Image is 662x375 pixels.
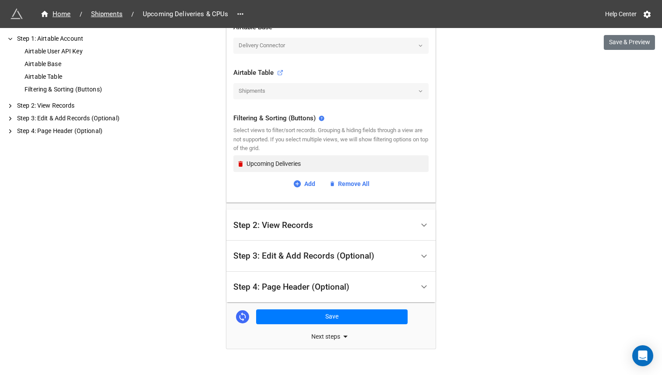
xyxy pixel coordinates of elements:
[226,272,436,303] div: Step 4: Page Header (Optional)
[236,310,249,323] a: Sync Base Structure
[86,9,128,19] a: Shipments
[226,241,436,272] div: Step 3: Edit & Add Records (Optional)
[226,210,436,241] div: Step 2: View Records
[233,283,349,291] div: Step 4: Page Header (Optional)
[35,9,233,19] nav: breadcrumb
[80,10,82,19] li: /
[11,8,23,20] img: miniextensions-icon.73ae0678.png
[329,179,370,189] a: Remove All
[293,179,315,189] a: Add
[233,68,283,78] div: Airtable Table
[15,34,140,43] div: Step 1: Airtable Account
[256,309,408,324] button: Save
[233,252,374,260] div: Step 3: Edit & Add Records (Optional)
[131,10,134,19] li: /
[23,72,140,81] div: Airtable Table
[23,85,140,94] div: Filtering & Sorting (Buttons)
[137,9,233,19] span: Upcoming Deliveries & CPUs
[599,6,643,22] a: Help Center
[632,345,653,366] div: Open Intercom Messenger
[226,331,436,342] div: Next steps
[246,159,425,168] div: Upcoming Deliveries
[15,114,140,123] div: Step 3: Edit & Add Records (Optional)
[233,126,429,153] div: Select views to filter/sort records. Grouping & hiding fields through a view are not supported. I...
[233,113,429,124] div: Filtering & Sorting (Buttons)
[23,47,140,56] div: Airtable User API Key
[35,9,76,19] a: Home
[23,60,140,69] div: Airtable Base
[237,160,247,168] a: Remove
[15,101,140,110] div: Step 2: View Records
[604,35,655,50] button: Save & Preview
[15,126,140,136] div: Step 4: Page Header (Optional)
[233,221,313,230] div: Step 2: View Records
[40,9,71,19] div: Home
